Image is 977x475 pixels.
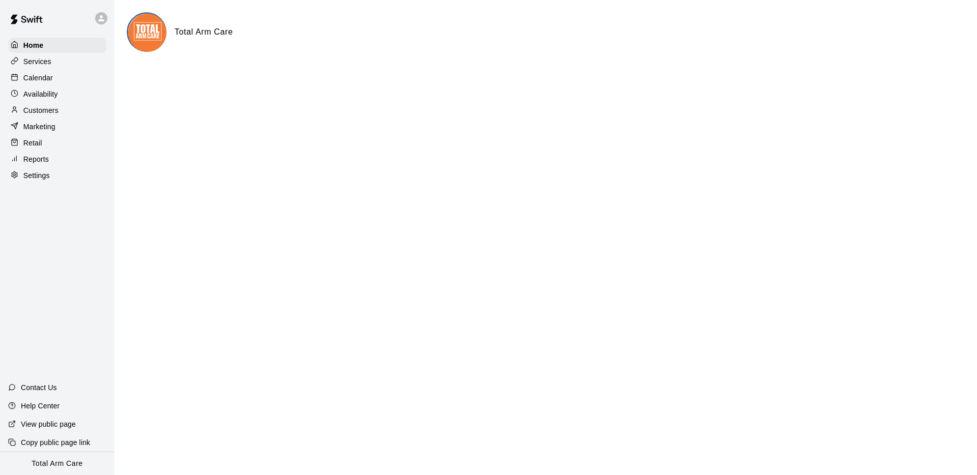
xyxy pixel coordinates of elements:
p: Copy public page link [21,437,90,448]
p: Home [23,40,44,50]
a: Availability [8,86,106,102]
a: Retail [8,135,106,151]
img: Total Arm Care logo [128,14,166,52]
p: Customers [23,105,59,115]
a: Calendar [8,70,106,85]
a: Settings [8,168,106,183]
h6: Total Arm Care [175,25,233,39]
p: Help Center [21,401,60,411]
p: View public page [21,419,76,429]
p: Total Arm Care [32,458,82,469]
a: Home [8,38,106,53]
p: Calendar [23,73,53,83]
a: Reports [8,152,106,167]
p: Reports [23,154,49,164]
p: Availability [23,89,58,99]
a: Services [8,54,106,69]
p: Contact Us [21,382,57,393]
a: Marketing [8,119,106,134]
p: Retail [23,138,42,148]
p: Settings [23,170,50,181]
p: Marketing [23,122,55,132]
p: Services [23,56,51,67]
a: Customers [8,103,106,118]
